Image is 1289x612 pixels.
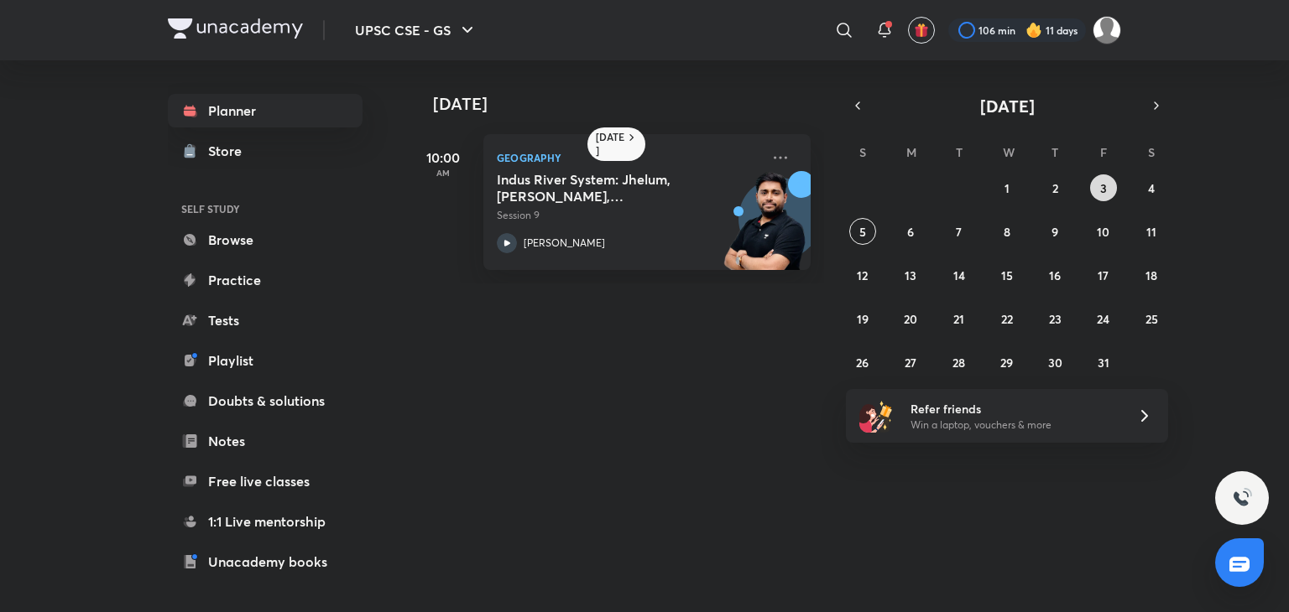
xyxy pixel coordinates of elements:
abbr: Monday [906,144,916,160]
button: October 13, 2025 [897,262,924,288]
abbr: October 17, 2025 [1098,267,1109,283]
button: October 5, 2025 [849,218,876,245]
abbr: October 30, 2025 [1048,355,1062,371]
img: unacademy [718,171,811,287]
button: October 7, 2025 [946,218,973,245]
abbr: Saturday [1148,144,1155,160]
button: October 28, 2025 [946,349,973,376]
abbr: October 5, 2025 [859,224,866,240]
button: October 21, 2025 [946,305,973,332]
abbr: October 27, 2025 [905,355,916,371]
abbr: October 26, 2025 [856,355,869,371]
abbr: October 18, 2025 [1145,267,1157,283]
button: October 25, 2025 [1138,305,1165,332]
abbr: October 20, 2025 [904,311,917,327]
abbr: October 8, 2025 [1004,224,1010,240]
abbr: October 2, 2025 [1052,180,1058,196]
abbr: October 23, 2025 [1049,311,1062,327]
a: Free live classes [168,464,363,498]
button: October 15, 2025 [994,262,1020,288]
abbr: October 24, 2025 [1097,311,1109,327]
abbr: October 1, 2025 [1005,180,1010,196]
button: October 16, 2025 [1041,262,1068,288]
abbr: October 15, 2025 [1001,267,1013,283]
abbr: October 6, 2025 [907,224,914,240]
button: October 11, 2025 [1138,218,1165,245]
button: October 2, 2025 [1041,174,1068,201]
abbr: October 4, 2025 [1148,180,1155,196]
abbr: Tuesday [956,144,963,160]
button: October 4, 2025 [1138,174,1165,201]
abbr: October 9, 2025 [1052,224,1058,240]
button: avatar [908,17,935,44]
h4: [DATE] [433,94,827,114]
button: October 26, 2025 [849,349,876,376]
a: Planner [168,94,363,127]
a: Unacademy books [168,545,363,578]
a: Notes [168,424,363,458]
button: UPSC CSE - GS [345,13,488,47]
button: [DATE] [869,94,1145,117]
h6: SELF STUDY [168,194,363,223]
abbr: October 10, 2025 [1097,224,1109,240]
img: streak [1025,22,1042,39]
button: October 22, 2025 [994,305,1020,332]
button: October 27, 2025 [897,349,924,376]
abbr: Friday [1100,144,1107,160]
abbr: October 11, 2025 [1146,224,1156,240]
img: SP [1093,16,1121,44]
h6: Refer friends [911,400,1117,418]
button: October 14, 2025 [946,262,973,288]
abbr: October 12, 2025 [857,267,868,283]
a: Doubts & solutions [168,384,363,418]
a: Tests [168,303,363,337]
p: AM [410,168,477,178]
button: October 29, 2025 [994,349,1020,376]
button: October 3, 2025 [1090,174,1117,201]
button: October 19, 2025 [849,305,876,332]
a: Practice [168,263,363,297]
button: October 1, 2025 [994,174,1020,201]
button: October 31, 2025 [1090,349,1117,376]
h5: 10:00 [410,148,477,168]
abbr: Wednesday [1003,144,1015,160]
a: Browse [168,223,363,257]
abbr: October 29, 2025 [1000,355,1013,371]
button: October 30, 2025 [1041,349,1068,376]
button: October 12, 2025 [849,262,876,288]
button: October 6, 2025 [897,218,924,245]
p: Session 9 [497,208,760,223]
a: 1:1 Live mentorship [168,505,363,538]
img: Company Logo [168,18,303,39]
button: October 10, 2025 [1090,218,1117,245]
a: Playlist [168,344,363,377]
abbr: October 14, 2025 [953,267,965,283]
abbr: October 7, 2025 [956,224,962,240]
img: avatar [914,23,929,38]
a: Company Logo [168,18,303,43]
abbr: October 22, 2025 [1001,311,1013,327]
button: October 18, 2025 [1138,262,1165,288]
abbr: October 28, 2025 [952,355,965,371]
h5: Indus River System: Jhelum, Chenab, Ravi, Beas & Satluj [497,171,706,205]
abbr: October 19, 2025 [857,311,869,327]
abbr: October 31, 2025 [1098,355,1109,371]
abbr: October 13, 2025 [905,267,916,283]
p: Geography [497,148,760,168]
abbr: October 21, 2025 [953,311,964,327]
abbr: October 3, 2025 [1100,180,1107,196]
button: October 24, 2025 [1090,305,1117,332]
button: October 9, 2025 [1041,218,1068,245]
button: October 20, 2025 [897,305,924,332]
div: Store [208,141,252,161]
button: October 8, 2025 [994,218,1020,245]
button: October 17, 2025 [1090,262,1117,288]
img: referral [859,399,893,433]
p: Win a laptop, vouchers & more [911,418,1117,433]
abbr: October 16, 2025 [1049,267,1061,283]
button: October 23, 2025 [1041,305,1068,332]
h6: [DATE] [596,131,625,158]
p: [PERSON_NAME] [524,236,605,251]
a: Store [168,134,363,168]
abbr: October 25, 2025 [1145,311,1158,327]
